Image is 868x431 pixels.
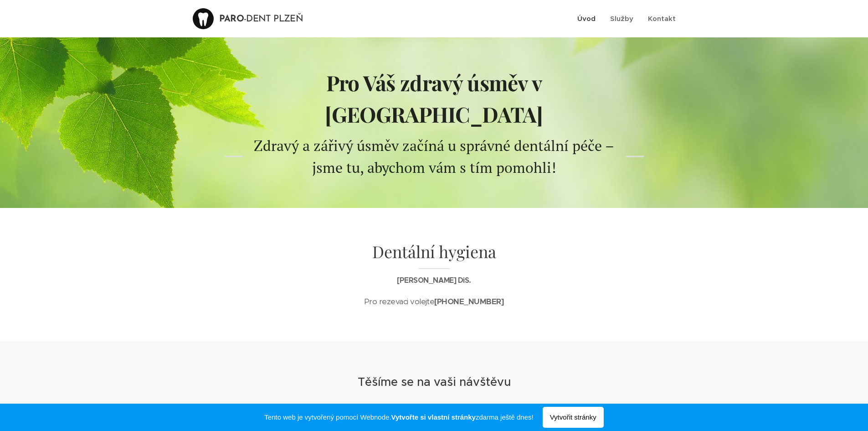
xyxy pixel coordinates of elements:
[252,296,616,308] p: Pro rezevaci volejte
[434,296,504,306] strong: [PHONE_NUMBER]
[252,241,616,270] h1: Dentální hygiena
[391,413,476,421] strong: Vytvořte si vlastní stránky
[648,14,676,23] span: Kontakt
[264,412,533,423] span: Tento web je vytvořený pomocí Webnode. zdarma ještě dnes!
[325,68,543,128] strong: Pro Váš zdravý úsměv v [GEOGRAPHIC_DATA]
[577,14,596,23] span: Úvod
[543,407,604,428] span: Vytvořit stránky
[397,275,471,285] strong: [PERSON_NAME] DiS.
[252,374,616,389] h2: Těšíme se na vaši návštěvu
[610,14,633,23] span: Služby
[575,7,676,30] ul: Menu
[254,136,614,177] span: Zdravý a zářivý úsměv začíná u správné dentální péče – jsme tu, abychom vám s tím pomohli!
